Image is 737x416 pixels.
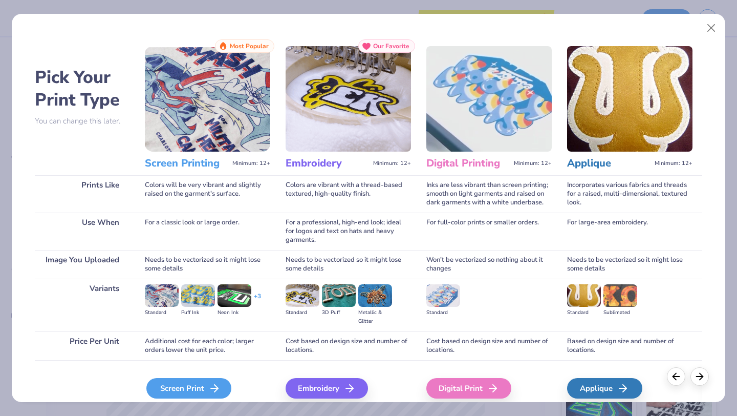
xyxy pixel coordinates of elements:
div: Embroidery [286,378,368,399]
div: Standard [426,308,460,317]
span: We'll vectorize your image. [567,401,692,409]
div: Inks are less vibrant than screen printing; smooth on light garments and raised on dark garments ... [426,175,552,213]
span: Minimum: 12+ [373,160,411,167]
div: Puff Ink [181,308,215,317]
div: Colors will be very vibrant and slightly raised on the garment's surface. [145,175,270,213]
div: Won't be vectorized so nothing about it changes [426,250,552,279]
h3: Digital Printing [426,157,510,170]
img: Neon Ink [218,284,251,307]
span: We'll vectorize your image. [286,401,411,409]
div: Cost based on design size and number of locations. [426,331,552,360]
img: Applique [567,46,692,152]
div: + 3 [254,292,261,309]
div: Metallic & Glitter [358,308,392,326]
img: Standard [145,284,179,307]
div: Sublimated [603,308,637,317]
img: Sublimated [603,284,637,307]
div: Needs to be vectorized so it might lose some details [286,250,411,279]
div: Standard [286,308,319,317]
span: Minimum: 12+ [232,160,270,167]
div: Digital Print [426,378,511,399]
div: Additional cost for each color; larger orders lower the unit price. [145,331,270,360]
div: For full-color prints or smaller orders. [426,213,552,250]
div: Use When [35,213,129,250]
div: Based on design size and number of locations. [567,331,692,360]
img: Digital Printing [426,46,552,152]
img: Embroidery [286,46,411,152]
img: Standard [426,284,460,307]
h3: Applique [567,157,651,170]
div: Image You Uploaded [35,250,129,279]
h2: Pick Your Print Type [35,66,129,111]
span: Our Favorite [373,43,409,50]
img: Puff Ink [181,284,215,307]
div: Needs to be vectorized so it might lose some details [145,250,270,279]
div: Variants [35,279,129,331]
div: For a professional, high-end look; ideal for logos and text on hats and heavy garments. [286,213,411,250]
span: Minimum: 12+ [514,160,552,167]
img: Screen Printing [145,46,270,152]
div: Screen Print [146,378,231,399]
div: Incorporates various fabrics and threads for a raised, multi-dimensional, textured look. [567,175,692,213]
img: 3D Puff [322,284,356,307]
div: 3D Puff [322,308,356,317]
span: We'll vectorize your image. [145,401,270,409]
button: Close [702,18,721,38]
span: Minimum: 12+ [655,160,692,167]
div: Prints Like [35,175,129,213]
div: For large-area embroidery. [567,213,692,250]
img: Metallic & Glitter [358,284,392,307]
div: Standard [567,308,601,317]
h3: Screen Printing [145,157,228,170]
div: Colors are vibrant with a thread-based textured, high-quality finish. [286,175,411,213]
p: You can change this later. [35,117,129,126]
div: Needs to be vectorized so it might lose some details [567,250,692,279]
div: For a classic look or large order. [145,213,270,250]
div: Cost based on design size and number of locations. [286,331,411,360]
h3: Embroidery [286,157,369,170]
div: Neon Ink [218,308,251,317]
span: Most Popular [230,43,269,50]
img: Standard [567,284,601,307]
img: Standard [286,284,319,307]
div: Price Per Unit [35,331,129,360]
div: Applique [567,378,642,399]
div: Standard [145,308,179,317]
